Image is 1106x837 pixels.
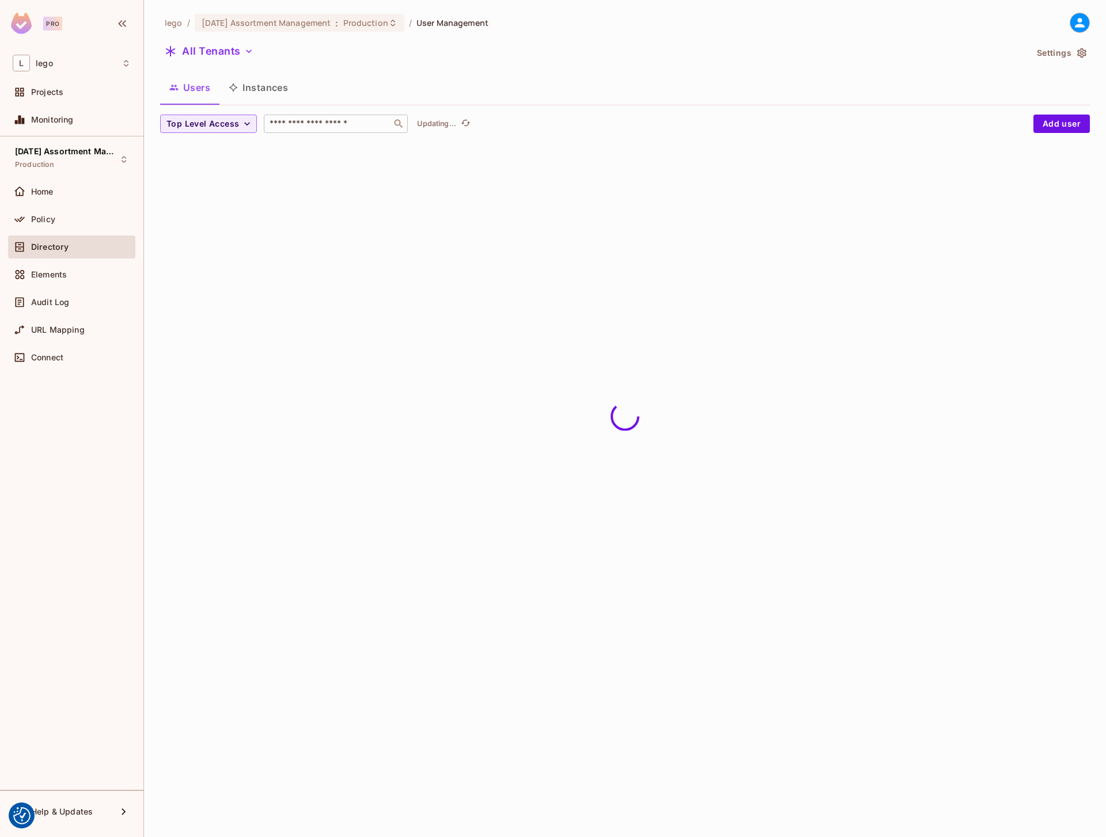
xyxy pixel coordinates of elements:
img: SReyMgAAAABJRU5ErkJggg== [11,13,32,34]
span: Production [343,17,388,28]
span: the active workspace [165,17,183,28]
span: Policy [31,215,55,224]
span: Monitoring [31,115,74,124]
span: Click to refresh data [456,117,472,131]
div: Pro [43,17,62,31]
img: Revisit consent button [13,807,31,824]
span: : [335,18,339,28]
span: refresh [461,118,471,130]
span: Production [15,160,55,169]
button: Top Level Access [160,115,257,133]
li: / [409,17,412,28]
button: Add user [1033,115,1090,133]
span: [DATE] Assortment Management [15,147,119,156]
span: User Management [416,17,488,28]
span: L [13,55,30,71]
button: Consent Preferences [13,807,31,824]
li: / [187,17,190,28]
button: refresh [459,117,472,131]
span: Projects [31,87,63,97]
span: Help & Updates [31,807,93,816]
span: URL Mapping [31,325,85,334]
button: Instances [219,73,297,102]
button: Settings [1032,44,1090,62]
span: Workspace: lego [36,59,53,68]
span: Home [31,187,54,196]
span: Top Level Access [166,117,239,131]
span: [DATE] Assortment Management [202,17,331,28]
span: Elements [31,270,67,279]
span: Connect [31,353,63,362]
p: Updating... [417,119,456,128]
button: Users [160,73,219,102]
span: Directory [31,242,69,252]
button: All Tenants [160,42,258,60]
span: Audit Log [31,298,69,307]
